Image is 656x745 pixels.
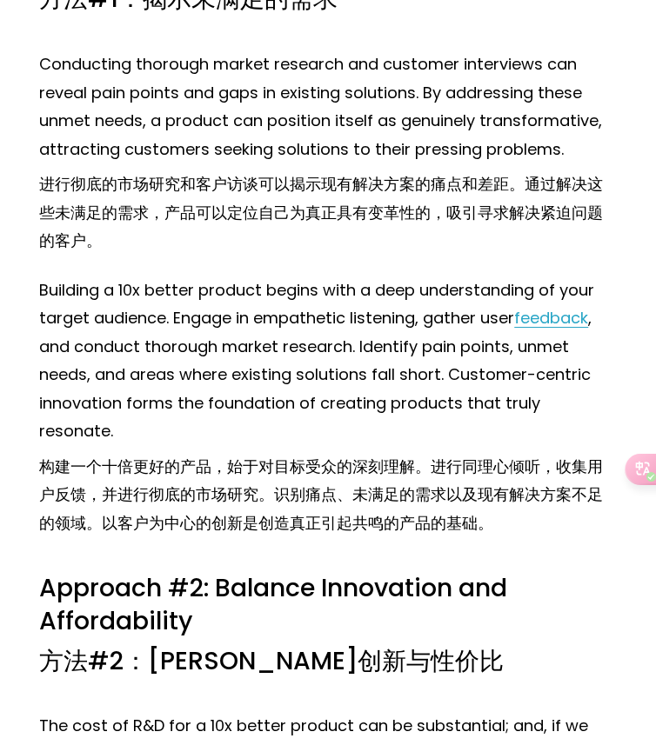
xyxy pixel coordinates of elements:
font: 方法#2：[PERSON_NAME]创新与性价比 [39,643,504,678]
font: 构建一个十倍更好的产品，始于对目标受众的深刻理解。进行同理心倾听，收集用户反馈，并进行彻底的市场研究。识别痛点、未满足的需求以及现有解决方案不足的领域。以客户为中心的创新是创造真正引起共鸣的产品... [39,456,603,534]
p: Building a 10x better product begins with a deep understanding of your target audience. Engage in... [39,276,617,545]
h3: Approach #2: Balance Innovation and Affordability [39,572,617,684]
p: Conducting thorough market research and customer interviews can reveal pain points and gaps in ex... [39,50,617,263]
a: feedback [514,307,588,329]
font: 进行彻底的市场研究和客户访谈可以揭示现有解决方案的痛点和差距。通过解决这些未满足的需求，产品可以定位自己为真正具有变革性的，吸引寻求解决紧迫问题的客户。 [39,173,603,251]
